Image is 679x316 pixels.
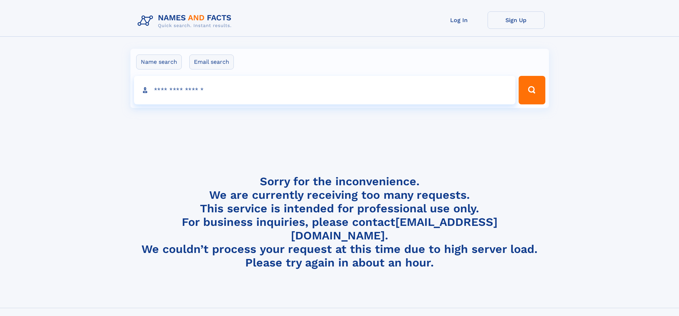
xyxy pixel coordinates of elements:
[291,215,498,242] a: [EMAIL_ADDRESS][DOMAIN_NAME]
[431,11,488,29] a: Log In
[135,175,545,270] h4: Sorry for the inconvenience. We are currently receiving too many requests. This service is intend...
[488,11,545,29] a: Sign Up
[136,55,182,69] label: Name search
[189,55,234,69] label: Email search
[135,11,237,31] img: Logo Names and Facts
[134,76,516,104] input: search input
[519,76,545,104] button: Search Button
